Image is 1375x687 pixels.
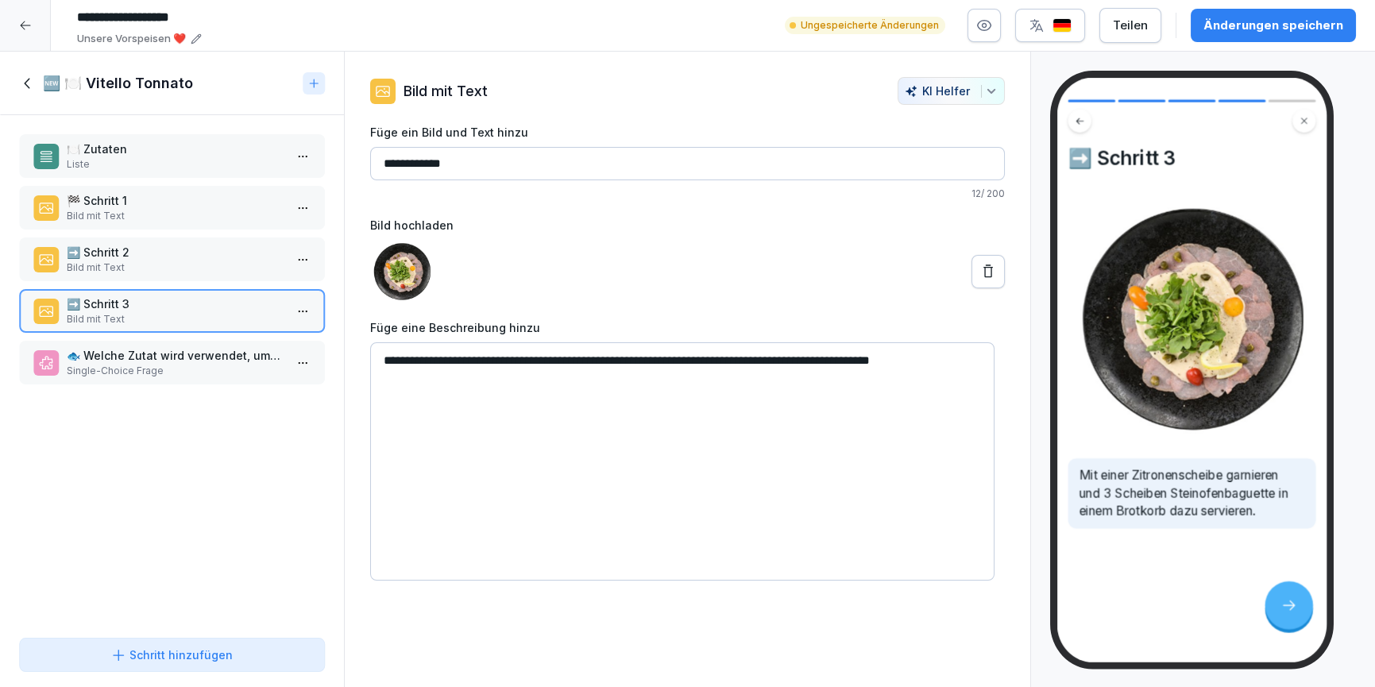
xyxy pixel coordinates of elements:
div: ➡️ Schritt 2Bild mit Text [19,237,325,281]
p: Bild mit Text [67,312,284,326]
p: Mit einer Zitronenscheibe garnieren und 3 Scheiben Steinofenbaguette in einem Brotkorb dazu servi... [1080,467,1305,520]
div: Teilen [1113,17,1148,34]
div: 🐟 Welche Zutat wird verwendet, um das Vitello Tonnato zu garnieren?Single-Choice Frage [19,341,325,384]
p: 🐟 Welche Zutat wird verwendet, um das Vitello Tonnato zu garnieren? [67,347,284,364]
label: Füge eine Beschreibung hinzu [370,319,1006,336]
p: Unsere Vorspeisen ❤️ [77,31,186,47]
label: Bild hochladen [370,217,1006,234]
p: 🍽️ Zutaten [67,141,284,157]
p: ➡️ Schritt 3 [67,295,284,312]
div: ➡️ Schritt 3Bild mit Text [19,289,325,333]
div: KI Helfer [905,84,998,98]
p: 12 / 200 [370,187,1006,201]
button: Änderungen speichern [1191,9,1356,42]
img: de.svg [1052,18,1072,33]
div: Schritt hinzufügen [110,646,233,663]
p: Single-Choice Frage [67,364,284,378]
button: KI Helfer [898,77,1005,105]
div: 🏁 Schritt 1Bild mit Text [19,186,325,230]
p: 🏁 Schritt 1 [67,192,284,209]
h4: ➡️ Schritt 3 [1068,146,1316,169]
p: Bild mit Text [404,80,488,102]
h1: 🆕 🍽️ Vitello Tonnato [43,74,193,93]
p: Ungespeicherte Änderungen [801,18,939,33]
p: Bild mit Text [67,261,284,275]
p: Bild mit Text [67,209,284,223]
button: Teilen [1099,8,1161,43]
div: 🍽️ ZutatenListe [19,134,325,178]
button: Schritt hinzufügen [19,638,325,672]
p: Liste [67,157,284,172]
p: ➡️ Schritt 2 [67,244,284,261]
div: Änderungen speichern [1203,17,1343,34]
img: Bild und Text Vorschau [1068,195,1316,443]
label: Füge ein Bild und Text hinzu [370,124,1006,141]
img: geh3mz6zvisrdo69jyxprsok.png [370,240,434,303]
